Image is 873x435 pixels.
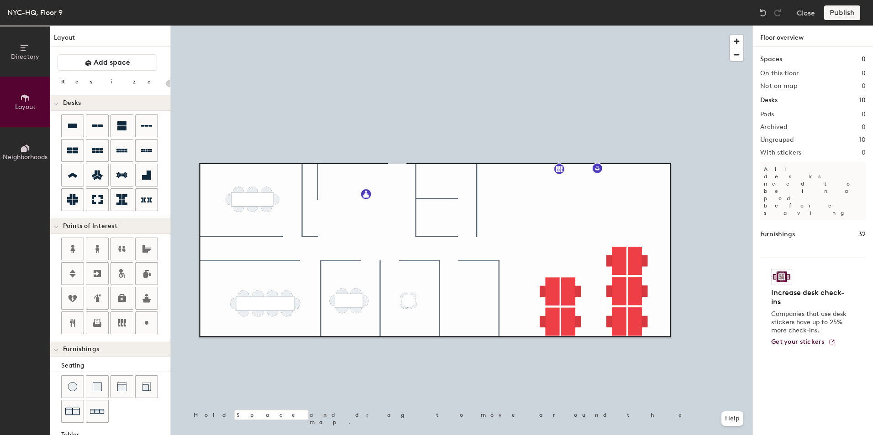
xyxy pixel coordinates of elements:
h2: 0 [862,70,866,77]
h1: Layout [50,33,170,47]
button: Couch (x3) [86,400,109,423]
h2: Not on map [760,83,797,90]
h2: Archived [760,124,787,131]
span: Points of Interest [63,223,117,230]
span: Neighborhoods [3,153,47,161]
img: Sticker logo [771,269,792,285]
span: Layout [15,103,36,111]
button: Help [721,411,743,426]
button: Couch (corner) [135,375,158,398]
h2: On this floor [760,70,799,77]
h1: Furnishings [760,229,795,239]
img: Stool [68,382,77,391]
h1: 0 [862,54,866,64]
button: Couch (middle) [110,375,133,398]
h2: Pods [760,111,774,118]
button: Add space [58,54,157,71]
h1: Spaces [760,54,782,64]
h2: With stickers [760,149,802,156]
span: Get your stickers [771,338,825,346]
h2: 0 [862,111,866,118]
h4: Increase desk check-ins [771,288,849,306]
h1: Desks [760,95,778,105]
p: All desks need to be in a pod before saving [760,162,866,220]
img: Couch (corner) [142,382,151,391]
button: Cushion [86,375,109,398]
span: Directory [11,53,39,61]
a: Get your stickers [771,338,836,346]
h2: 0 [862,149,866,156]
img: Undo [758,8,768,17]
img: Couch (x3) [90,404,105,419]
img: Redo [773,8,782,17]
span: Furnishings [63,346,99,353]
h2: Ungrouped [760,136,794,144]
div: Seating [61,361,170,371]
span: Desks [63,99,81,107]
div: NYC-HQ, Floor 9 [7,7,63,18]
p: Companies that use desk stickers have up to 25% more check-ins. [771,310,849,335]
h2: 10 [859,136,866,144]
h1: 10 [859,95,866,105]
img: Couch (x2) [65,404,80,419]
div: Resize [61,78,162,85]
span: Add space [94,58,130,67]
button: Close [797,5,815,20]
img: Couch (middle) [117,382,126,391]
h2: 0 [862,83,866,90]
h1: Floor overview [753,26,873,47]
img: Cushion [93,382,102,391]
h1: 32 [858,229,866,239]
button: Stool [61,375,84,398]
h2: 0 [862,124,866,131]
button: Couch (x2) [61,400,84,423]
